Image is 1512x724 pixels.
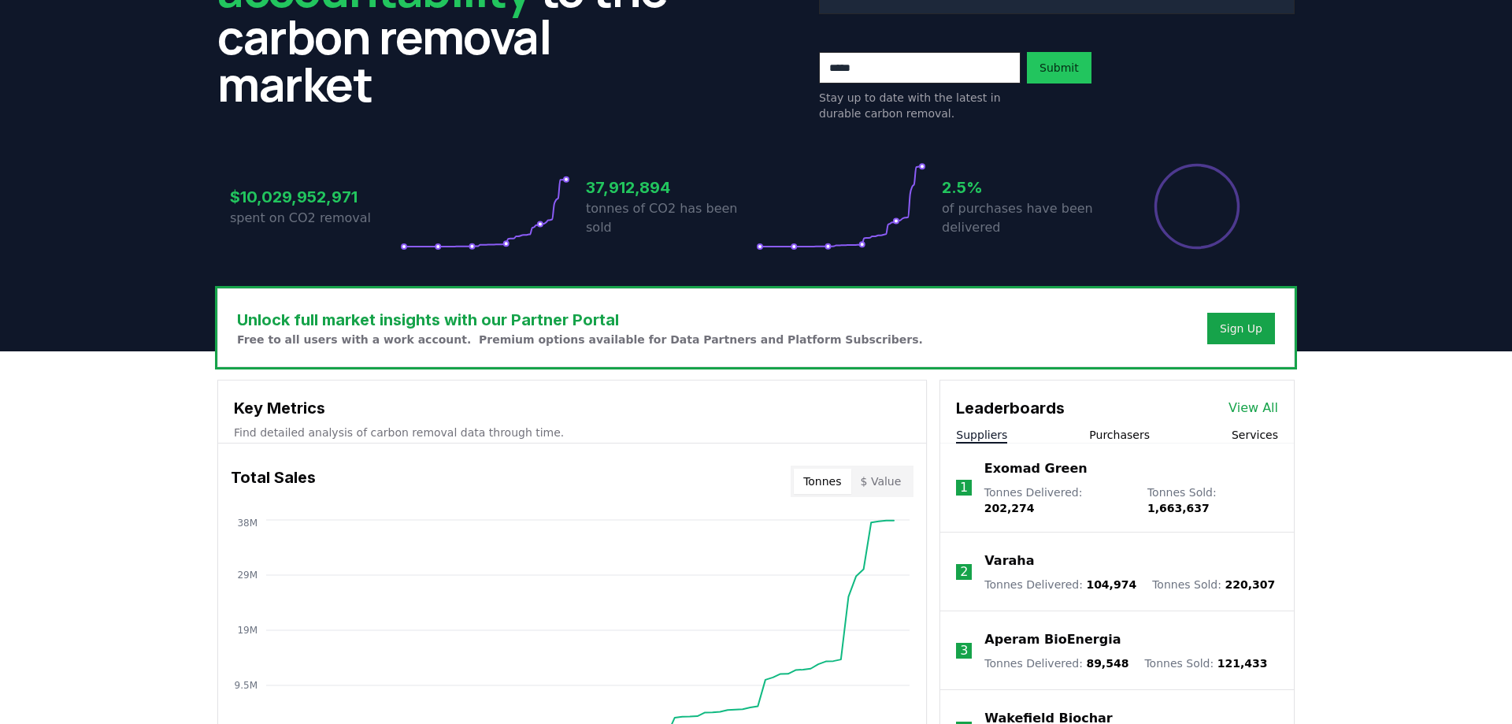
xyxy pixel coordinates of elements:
[851,469,911,494] button: $ Value
[235,680,258,691] tspan: 9.5M
[230,185,400,209] h3: $10,029,952,971
[984,485,1132,516] p: Tonnes Delivered :
[1232,427,1278,443] button: Services
[956,396,1065,420] h3: Leaderboards
[237,625,258,636] tspan: 19M
[237,308,923,332] h3: Unlock full market insights with our Partner Portal
[586,176,756,199] h3: 37,912,894
[1144,655,1267,671] p: Tonnes Sold :
[1207,313,1275,344] button: Sign Up
[984,577,1136,592] p: Tonnes Delivered :
[231,466,316,497] h3: Total Sales
[1089,427,1150,443] button: Purchasers
[956,427,1007,443] button: Suppliers
[1147,502,1210,514] span: 1,663,637
[1217,657,1268,670] span: 121,433
[1086,578,1136,591] span: 104,974
[942,199,1112,237] p: of purchases have been delivered
[942,176,1112,199] h3: 2.5%
[1228,399,1278,418] a: View All
[960,641,968,660] p: 3
[1147,485,1278,516] p: Tonnes Sold :
[819,90,1021,121] p: Stay up to date with the latest in durable carbon removal.
[237,518,258,529] tspan: 38M
[1225,578,1275,591] span: 220,307
[234,396,910,420] h3: Key Metrics
[234,425,910,440] p: Find detailed analysis of carbon removal data through time.
[960,478,968,497] p: 1
[1220,321,1262,336] a: Sign Up
[1152,577,1275,592] p: Tonnes Sold :
[586,199,756,237] p: tonnes of CO2 has been sold
[960,562,968,581] p: 2
[984,551,1034,570] a: Varaha
[984,459,1088,478] a: Exomad Green
[794,469,850,494] button: Tonnes
[1153,162,1241,251] div: Percentage of sales delivered
[1086,657,1128,670] span: 89,548
[230,209,400,228] p: spent on CO2 removal
[984,655,1128,671] p: Tonnes Delivered :
[1027,52,1091,84] button: Submit
[237,332,923,347] p: Free to all users with a work account. Premium options available for Data Partners and Platform S...
[237,570,258,581] tspan: 29M
[984,502,1035,514] span: 202,274
[984,630,1121,649] a: Aperam BioEnergia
